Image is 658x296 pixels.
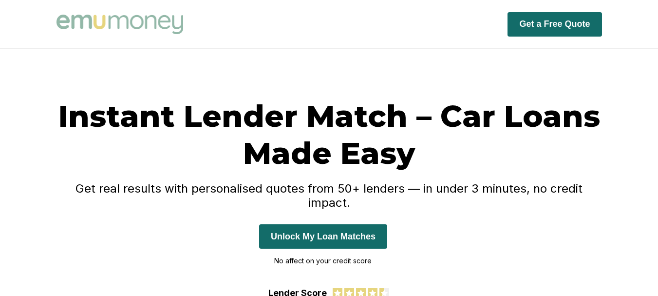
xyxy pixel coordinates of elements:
[56,15,183,34] img: Emu Money logo
[259,231,387,241] a: Unlock My Loan Matches
[508,12,602,37] button: Get a Free Quote
[56,98,602,172] h1: Instant Lender Match – Car Loans Made Easy
[259,224,387,249] button: Unlock My Loan Matches
[259,254,387,268] p: No affect on your credit score
[56,181,602,210] h4: Get real results with personalised quotes from 50+ lenders — in under 3 minutes, no credit impact.
[508,19,602,29] a: Get a Free Quote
